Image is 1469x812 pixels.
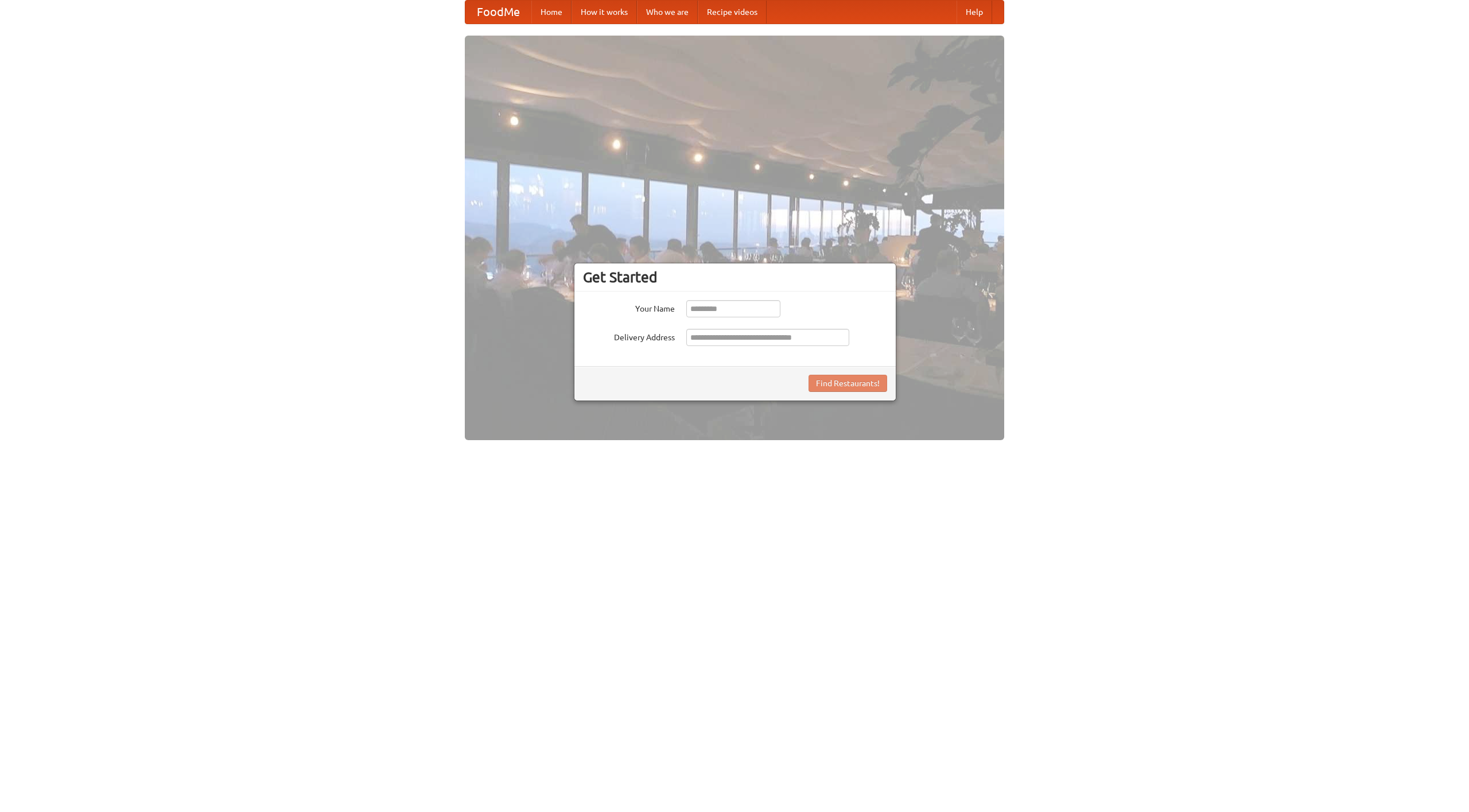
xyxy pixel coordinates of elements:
h3: Get Started [583,269,887,286]
a: FoodMe [465,1,531,24]
a: Recipe videos [698,1,767,24]
button: Find Restaurants! [809,375,887,392]
a: Home [531,1,572,24]
a: Who we are [637,1,698,24]
label: Your Name [583,300,675,314]
a: Help [957,1,992,24]
a: How it works [572,1,637,24]
label: Delivery Address [583,329,675,343]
